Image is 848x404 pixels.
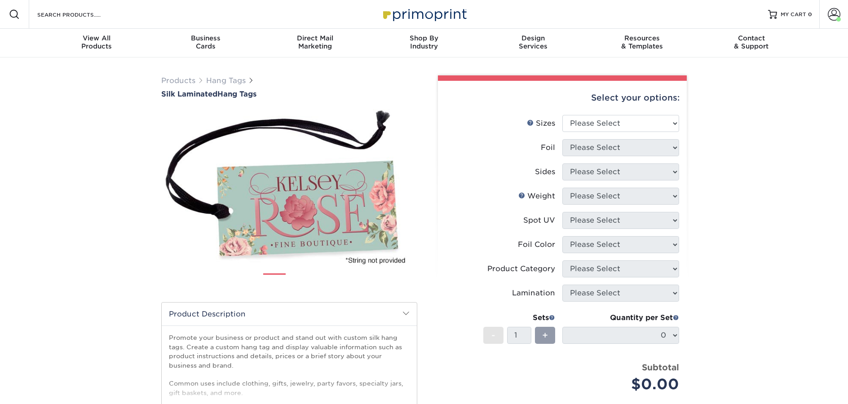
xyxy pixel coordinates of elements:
[518,239,555,250] div: Foil Color
[261,34,370,50] div: Marketing
[491,329,495,342] span: -
[206,76,246,85] a: Hang Tags
[535,167,555,177] div: Sides
[587,29,697,57] a: Resources& Templates
[36,9,124,20] input: SEARCH PRODUCTS.....
[478,29,587,57] a: DesignServices
[587,34,697,42] span: Resources
[478,34,587,42] span: Design
[161,90,417,98] h1: Hang Tags
[569,373,679,395] div: $0.00
[562,312,679,323] div: Quantity per Set
[261,34,370,42] span: Direct Mail
[261,29,370,57] a: Direct MailMarketing
[263,270,286,293] img: Hang Tags 01
[483,312,555,323] div: Sets
[697,29,806,57] a: Contact& Support
[161,102,417,273] img: Silk Laminated 01
[478,34,587,50] div: Services
[161,90,217,98] span: Silk Laminated
[781,11,806,18] span: MY CART
[697,34,806,50] div: & Support
[512,288,555,299] div: Lamination
[697,34,806,42] span: Contact
[151,29,261,57] a: BusinessCards
[487,263,555,274] div: Product Category
[161,76,195,85] a: Products
[542,329,548,342] span: +
[518,191,555,202] div: Weight
[587,34,697,50] div: & Templates
[162,303,417,325] h2: Product Description
[42,29,151,57] a: View AllProducts
[370,29,479,57] a: Shop ByIndustry
[642,362,679,372] strong: Subtotal
[42,34,151,42] span: View All
[42,34,151,50] div: Products
[808,11,812,18] span: 0
[370,34,479,42] span: Shop By
[379,4,469,24] img: Primoprint
[445,81,680,115] div: Select your options:
[151,34,261,42] span: Business
[527,118,555,129] div: Sizes
[541,142,555,153] div: Foil
[370,34,479,50] div: Industry
[293,270,316,292] img: Hang Tags 02
[161,90,417,98] a: Silk LaminatedHang Tags
[151,34,261,50] div: Cards
[523,215,555,226] div: Spot UV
